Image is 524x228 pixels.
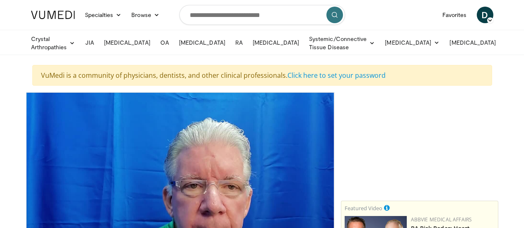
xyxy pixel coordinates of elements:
a: Specialties [80,7,127,23]
input: Search topics, interventions [179,5,345,25]
div: VuMedi is a community of physicians, dentists, and other clinical professionals. [32,65,492,86]
a: JIA [80,34,99,51]
a: [MEDICAL_DATA] [99,34,155,51]
img: VuMedi Logo [31,11,75,19]
a: [MEDICAL_DATA] [248,34,304,51]
a: RA [230,34,248,51]
a: D [477,7,493,23]
a: Favorites [437,7,472,23]
small: Featured Video [345,204,382,212]
a: Click here to set your password [287,71,386,80]
a: [MEDICAL_DATA] [444,34,509,51]
a: Systemic/Connective Tissue Disease [304,35,380,51]
a: OA [155,34,174,51]
a: Browse [126,7,164,23]
iframe: Advertisement [357,92,482,196]
a: [MEDICAL_DATA] [380,34,444,51]
a: Crystal Arthropathies [26,35,80,51]
a: AbbVie Medical Affairs [411,216,472,223]
a: [MEDICAL_DATA] [174,34,230,51]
